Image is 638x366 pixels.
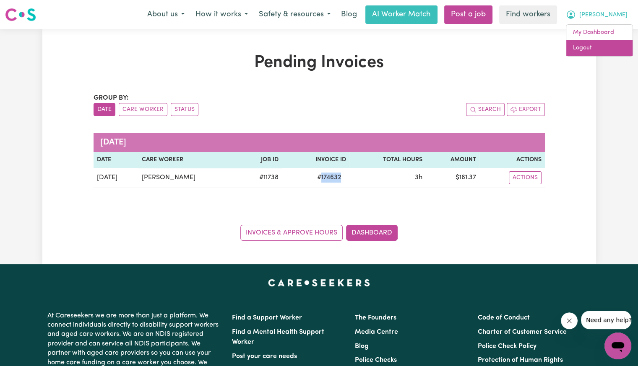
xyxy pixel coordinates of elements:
a: The Founders [355,314,396,321]
th: Actions [479,152,545,168]
a: Post your care needs [232,353,297,360]
iframe: Button to launch messaging window [604,332,631,359]
button: sort invoices by care worker [119,103,167,116]
td: [DATE] [94,168,139,188]
button: sort invoices by paid status [171,103,198,116]
button: Export [507,103,545,116]
button: Actions [509,171,542,184]
iframe: Close message [561,312,578,329]
a: My Dashboard [566,25,633,41]
a: Logout [566,40,633,56]
span: # 174632 [312,173,346,183]
th: Invoice ID [282,152,349,168]
th: Total Hours [349,152,426,168]
button: How it works [190,6,253,23]
a: Find workers [499,5,557,24]
a: Find a Support Worker [232,314,302,321]
a: Find a Mental Health Support Worker [232,329,324,345]
a: Careseekers logo [5,5,36,24]
a: Protection of Human Rights [478,357,563,363]
span: 3 hours [415,174,422,181]
span: Need any help? [5,6,51,13]
a: Code of Conduct [478,314,530,321]
td: [PERSON_NAME] [138,168,239,188]
a: AI Worker Match [365,5,437,24]
a: Blog [355,343,369,350]
a: Media Centre [355,329,398,335]
td: # 11738 [239,168,282,188]
a: Police Check Policy [478,343,536,350]
a: Careseekers home page [268,279,370,286]
a: Charter of Customer Service [478,329,567,335]
th: Amount [426,152,479,168]
div: My Account [566,24,633,57]
th: Job ID [239,152,282,168]
h1: Pending Invoices [94,53,545,73]
th: Care Worker [138,152,239,168]
a: Police Checks [355,357,397,363]
th: Date [94,152,139,168]
a: Post a job [444,5,492,24]
button: Safety & resources [253,6,336,23]
button: About us [142,6,190,23]
caption: [DATE] [94,133,545,152]
td: $ 161.37 [426,168,479,188]
a: Blog [336,5,362,24]
span: [PERSON_NAME] [579,10,628,20]
span: Group by: [94,95,129,101]
img: Careseekers logo [5,7,36,22]
button: Search [466,103,505,116]
a: Invoices & Approve Hours [240,225,343,241]
iframe: Message from company [581,311,631,329]
button: sort invoices by date [94,103,115,116]
button: My Account [560,6,633,23]
a: Dashboard [346,225,398,241]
